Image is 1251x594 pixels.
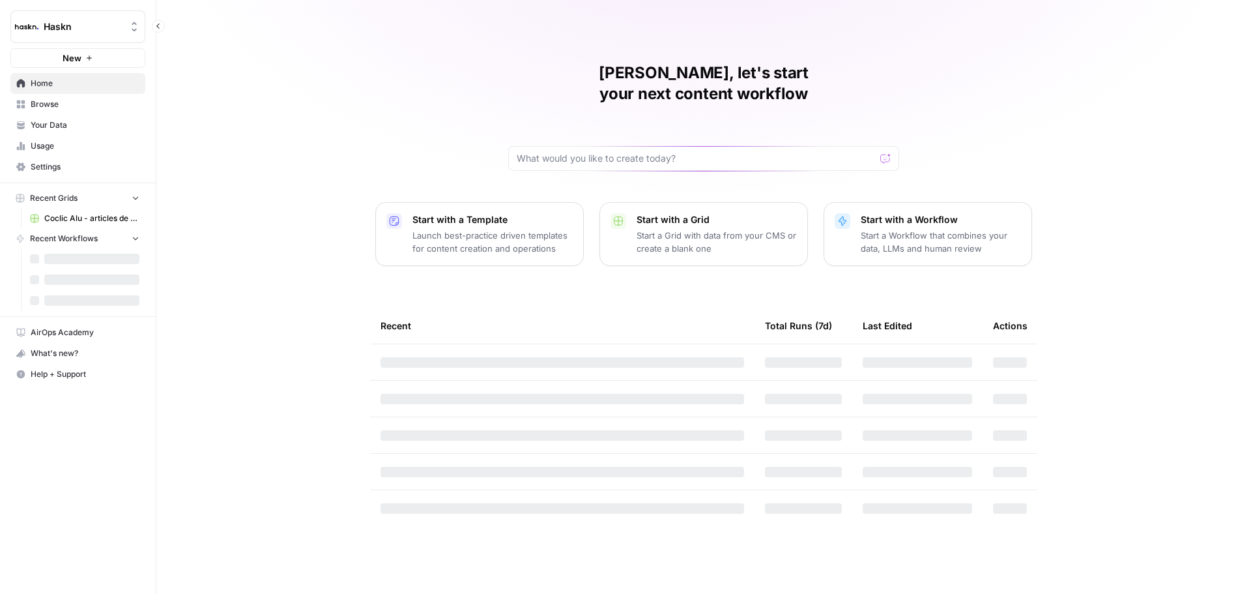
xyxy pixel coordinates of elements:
p: Start a Workflow that combines your data, LLMs and human review [861,229,1021,255]
div: Total Runs (7d) [765,308,832,344]
span: AirOps Academy [31,327,139,338]
span: Coclic Alu - articles de blog Grid [44,213,139,224]
span: Your Data [31,119,139,131]
a: Usage [10,136,145,156]
span: Recent Grids [30,192,78,204]
button: Start with a GridStart a Grid with data from your CMS or create a blank one [599,202,808,266]
a: Browse [10,94,145,115]
button: What's new? [10,343,145,364]
div: Actions [993,308,1028,344]
p: Start with a Template [412,213,573,226]
div: What's new? [11,344,145,363]
span: Home [31,78,139,89]
a: Home [10,73,145,94]
img: Haskn Logo [15,15,38,38]
span: Help + Support [31,368,139,380]
a: Coclic Alu - articles de blog Grid [24,208,145,229]
button: Start with a WorkflowStart a Workflow that combines your data, LLMs and human review [824,202,1032,266]
span: Settings [31,161,139,173]
button: Help + Support [10,364,145,385]
button: Recent Grids [10,188,145,208]
span: Haskn [44,20,122,33]
div: Recent [381,308,744,344]
button: Workspace: Haskn [10,10,145,43]
button: Recent Workflows [10,229,145,248]
button: New [10,48,145,68]
span: Browse [31,98,139,110]
button: Start with a TemplateLaunch best-practice driven templates for content creation and operations [375,202,584,266]
p: Start with a Grid [637,213,797,226]
a: AirOps Academy [10,322,145,343]
div: Last Edited [863,308,912,344]
span: Recent Workflows [30,233,98,245]
input: What would you like to create today? [517,152,875,165]
p: Launch best-practice driven templates for content creation and operations [412,229,573,255]
a: Settings [10,156,145,177]
span: New [63,52,81,65]
h1: [PERSON_NAME], let's start your next content workflow [508,63,899,104]
span: Usage [31,140,139,152]
p: Start a Grid with data from your CMS or create a blank one [637,229,797,255]
a: Your Data [10,115,145,136]
p: Start with a Workflow [861,213,1021,226]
